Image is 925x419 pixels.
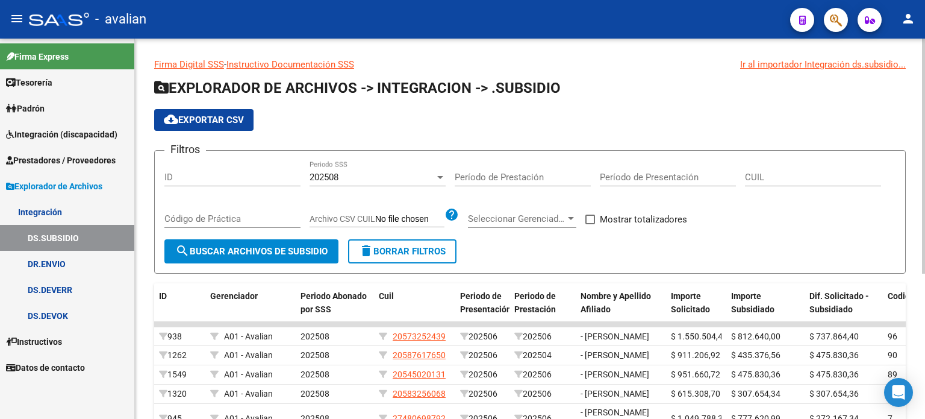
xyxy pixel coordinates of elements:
[226,59,354,70] a: Instructivo Documentación SSS
[901,11,915,26] mat-icon: person
[884,378,913,407] div: Open Intercom Messenger
[6,154,116,167] span: Prestadores / Proveedores
[809,370,859,379] span: $ 475.830,36
[514,291,556,315] span: Periodo de Prestación
[576,283,666,336] datatable-header-cell: Nombre y Apellido Afiliado
[164,115,244,125] span: Exportar CSV
[460,330,505,344] div: 202506
[460,291,511,315] span: Periodo de Presentación
[809,291,869,315] span: Dif. Solicitado - Subsidiado
[581,291,651,315] span: Nombre y Apellido Afiliado
[375,214,444,225] input: Archivo CSV CUIL
[509,283,576,336] datatable-header-cell: Periodo de Prestación
[888,332,897,341] span: 96
[581,350,649,360] span: - [PERSON_NAME]
[731,291,774,315] span: Importe Subsidiado
[301,291,367,315] span: Periodo Abonado por SSS
[296,283,374,336] datatable-header-cell: Periodo Abonado por SSS
[164,112,178,127] mat-icon: cloud_download
[809,350,859,360] span: $ 475.830,36
[154,58,906,71] p: -
[301,370,329,379] span: 202508
[726,283,805,336] datatable-header-cell: Importe Subsidiado
[888,350,897,360] span: 90
[164,239,338,263] button: Buscar Archivos de Subsidio
[6,335,62,348] span: Instructivos
[393,389,446,399] span: 20583256068
[210,291,258,301] span: Gerenciador
[455,283,509,336] datatable-header-cell: Periodo de Presentación
[460,368,505,382] div: 202506
[514,330,571,344] div: 202506
[359,244,373,258] mat-icon: delete
[468,213,565,224] span: Seleccionar Gerenciador
[164,141,206,158] h3: Filtros
[809,389,859,399] span: $ 307.654,36
[301,350,329,360] span: 202508
[154,109,254,131] button: Exportar CSV
[301,389,329,399] span: 202508
[460,387,505,401] div: 202506
[348,239,456,263] button: Borrar Filtros
[6,361,85,374] span: Datos de contacto
[374,283,455,336] datatable-header-cell: Cuil
[805,283,883,336] datatable-header-cell: Dif. Solicitado - Subsidiado
[159,368,201,382] div: 1549
[224,332,273,341] span: A01 - Avalian
[175,244,190,258] mat-icon: search
[671,389,720,399] span: $ 615.308,70
[581,332,649,341] span: - [PERSON_NAME]
[159,330,201,344] div: 938
[581,370,649,379] span: - [PERSON_NAME]
[740,58,906,71] div: Ir al importador Integración ds.subsidio...
[224,389,273,399] span: A01 - Avalian
[514,348,571,362] div: 202504
[301,332,329,341] span: 202508
[359,246,446,257] span: Borrar Filtros
[393,332,446,341] span: 20573252439
[581,389,649,399] span: - [PERSON_NAME]
[731,370,780,379] span: $ 475.830,36
[95,6,146,33] span: - avalian
[205,283,296,336] datatable-header-cell: Gerenciador
[6,180,102,193] span: Explorador de Archivos
[6,128,117,141] span: Integración (discapacidad)
[731,389,780,399] span: $ 307.654,34
[154,283,205,336] datatable-header-cell: ID
[154,80,561,96] span: EXPLORADOR DE ARCHIVOS -> INTEGRACION -> .SUBSIDIO
[671,291,710,315] span: Importe Solicitado
[809,332,859,341] span: $ 737.864,40
[671,370,720,379] span: $ 951.660,72
[393,370,446,379] span: 20545020131
[154,59,224,70] a: Firma Digital SSS
[10,11,24,26] mat-icon: menu
[6,50,69,63] span: Firma Express
[393,350,446,360] span: 20587617650
[159,291,167,301] span: ID
[514,387,571,401] div: 202506
[731,350,780,360] span: $ 435.376,56
[460,348,505,362] div: 202506
[6,76,52,89] span: Tesorería
[175,246,328,257] span: Buscar Archivos de Subsidio
[666,283,726,336] datatable-header-cell: Importe Solicitado
[224,350,273,360] span: A01 - Avalian
[888,370,897,379] span: 89
[159,348,201,362] div: 1262
[224,370,273,379] span: A01 - Avalian
[444,207,459,222] mat-icon: help
[600,212,687,227] span: Mostrar totalizadores
[731,332,780,341] span: $ 812.640,00
[671,332,727,341] span: $ 1.550.504,40
[159,387,201,401] div: 1320
[310,172,338,183] span: 202508
[379,291,394,301] span: Cuil
[310,214,375,224] span: Archivo CSV CUIL
[514,368,571,382] div: 202506
[6,102,45,115] span: Padrón
[671,350,720,360] span: $ 911.206,92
